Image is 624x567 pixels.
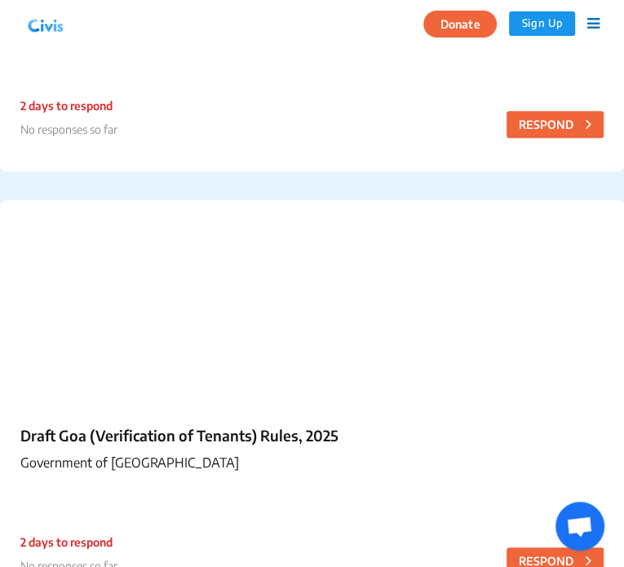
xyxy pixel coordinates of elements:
[20,534,117,551] p: 2 days to respond
[20,97,117,114] p: 2 days to respond
[507,111,604,138] button: RESPOND
[555,502,604,551] div: Open chat
[24,11,67,36] img: navlogo.png
[509,11,575,36] button: Sign Up
[423,14,509,30] a: Donate
[20,453,604,472] p: Government of [GEOGRAPHIC_DATA]
[423,11,497,38] button: Donate
[20,122,117,136] span: No responses so far
[20,424,604,446] p: Draft Goa (Verification of Tenants) Rules, 2025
